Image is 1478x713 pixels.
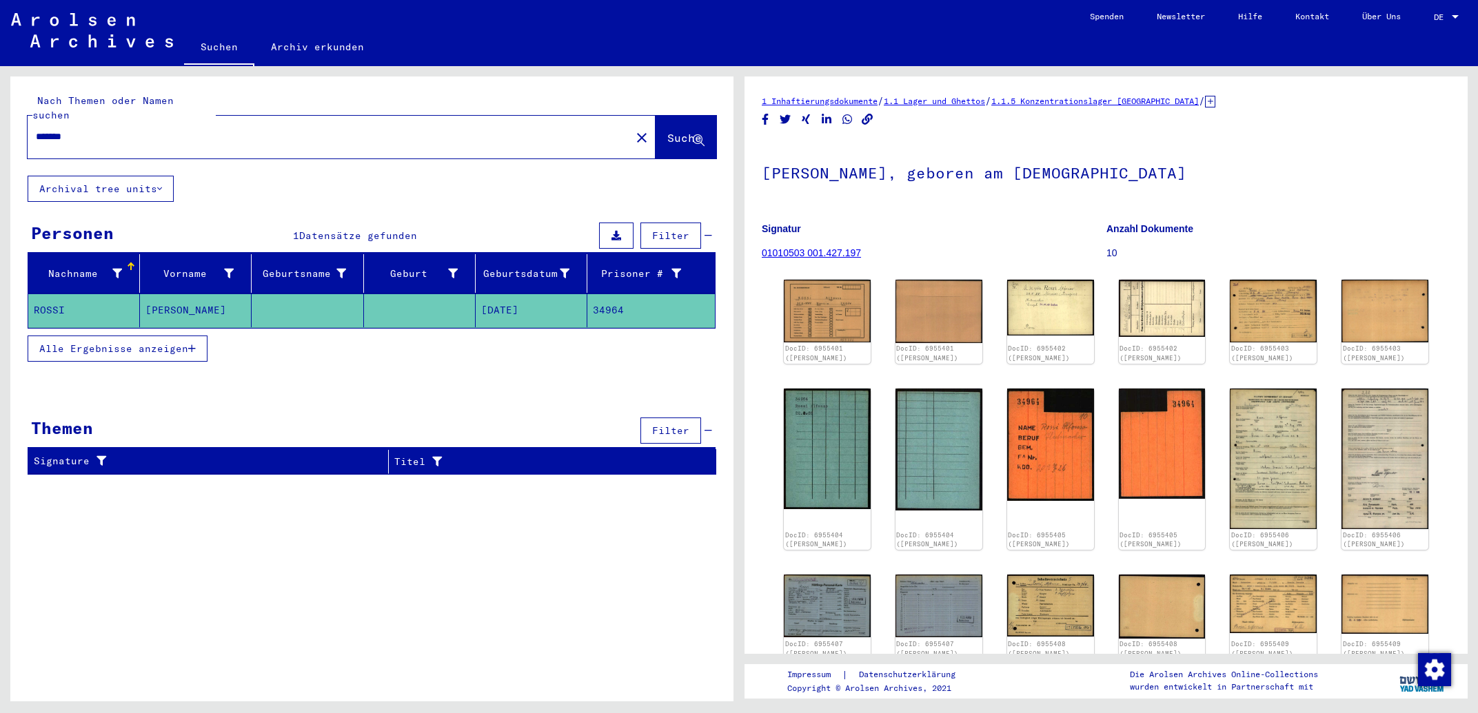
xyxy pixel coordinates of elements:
mat-cell: ROSSI [28,293,140,327]
img: 002.jpg [895,389,982,510]
img: Zustimmung ändern [1418,653,1451,686]
img: 001.jpg [1230,280,1317,342]
mat-label: Nach Themen oder Namen suchen [32,94,174,121]
a: DocID: 6955408 ([PERSON_NAME]) [1008,640,1070,657]
b: Signatur [762,223,801,234]
button: Filter [640,223,701,249]
button: Filter [640,417,701,444]
span: Alle Ergebnisse anzeigen [39,342,188,355]
a: DocID: 6955407 ([PERSON_NAME]) [785,640,847,657]
a: 1.1.5 Konzentrationslager [GEOGRAPHIC_DATA] [991,96,1199,106]
p: wurden entwickelt in Partnerschaft mit [1130,681,1318,693]
div: Themen [31,415,93,440]
mat-header-cell: Nachname [28,254,140,293]
button: Alle Ergebnisse anzeigen [28,335,207,362]
span: Datensätze gefunden [299,229,417,242]
img: 001.jpg [1007,280,1094,335]
button: Share on Twitter [778,111,793,128]
img: 002.jpg [1119,575,1206,639]
div: Geburt‏ [369,267,458,281]
img: 002.jpg [1119,280,1206,336]
div: Signature [34,454,378,468]
img: 001.jpg [1230,389,1317,529]
mat-header-cell: Prisoner # [587,254,715,293]
a: DocID: 6955407 ([PERSON_NAME]) [896,640,958,657]
span: / [985,94,991,107]
span: DE [1434,12,1449,22]
img: 001.jpg [784,389,871,509]
a: DocID: 6955403 ([PERSON_NAME]) [1343,344,1405,362]
img: 002.jpg [895,280,982,343]
button: Share on Xing [799,111,813,128]
mat-header-cell: Geburt‏ [364,254,476,293]
div: Prisoner # [593,262,698,285]
mat-icon: close [634,130,650,146]
p: Copyright © Arolsen Archives, 2021 [787,682,972,694]
span: 1 [293,229,299,242]
img: yv_logo.png [1397,663,1448,698]
button: Suche [656,116,716,158]
mat-cell: [DATE] [476,293,587,327]
div: Geburtsdatum [481,267,569,281]
a: DocID: 6955409 ([PERSON_NAME]) [1231,640,1293,657]
a: DocID: 6955404 ([PERSON_NAME]) [785,531,847,548]
div: Geburtsdatum [481,262,587,285]
div: Titel [394,451,702,473]
a: 1.1 Lager und Ghettos [884,96,985,106]
p: 10 [1106,246,1450,260]
div: Geburt‏ [369,262,475,285]
mat-cell: [PERSON_NAME] [140,293,252,327]
a: 01010503 001.427.197 [762,247,861,258]
button: Copy link [860,111,875,128]
img: 001.jpg [784,280,871,342]
a: DocID: 6955406 ([PERSON_NAME]) [1231,531,1293,548]
a: DocID: 6955403 ([PERSON_NAME]) [1231,344,1293,362]
div: | [787,668,972,682]
button: Share on LinkedIn [820,111,834,128]
a: DocID: 6955401 ([PERSON_NAME]) [785,344,847,362]
mat-cell: 34964 [587,293,715,327]
button: Clear [628,123,656,151]
div: Nachname [34,267,122,281]
a: DocID: 6955405 ([PERSON_NAME]) [1008,531,1070,548]
a: Archiv erkunden [254,30,381,63]
div: Geburtsname [257,262,363,285]
div: Nachname [34,262,139,285]
p: Die Arolsen Archives Online-Collections [1130,668,1318,681]
div: Personen [31,220,114,245]
img: 002.jpg [895,575,982,637]
mat-header-cell: Geburtsname [252,254,363,293]
img: 002.jpg [1342,575,1428,634]
div: Signature [34,451,392,473]
img: 001.jpg [1007,575,1094,637]
span: Filter [652,229,689,242]
div: Prisoner # [593,267,681,281]
img: 001.jpg [1007,389,1094,501]
a: DocID: 6955406 ([PERSON_NAME]) [1343,531,1405,548]
img: 001.jpg [784,575,871,637]
a: DocID: 6955404 ([PERSON_NAME]) [896,531,958,548]
mat-header-cell: Geburtsdatum [476,254,587,293]
h1: [PERSON_NAME], geboren am [DEMOGRAPHIC_DATA] [762,141,1450,202]
a: DocID: 6955409 ([PERSON_NAME]) [1343,640,1405,657]
a: DocID: 6955402 ([PERSON_NAME]) [1120,344,1182,362]
a: Suchen [184,30,254,66]
a: DocID: 6955401 ([PERSON_NAME]) [896,344,958,362]
a: Impressum [787,668,842,682]
div: Titel [394,455,689,469]
img: 002.jpg [1119,389,1206,499]
div: Zustimmung ändern [1417,652,1450,685]
mat-header-cell: Vorname [140,254,252,293]
a: DocID: 6955402 ([PERSON_NAME]) [1008,344,1070,362]
img: 001.jpg [1230,575,1317,633]
div: Vorname [145,262,251,285]
span: Filter [652,424,689,437]
img: 002.jpg [1342,389,1428,529]
img: Arolsen_neg.svg [11,13,173,48]
span: / [878,94,884,107]
button: Share on WhatsApp [840,111,855,128]
button: Archival tree units [28,176,174,202]
b: Anzahl Dokumente [1106,223,1193,234]
button: Share on Facebook [758,111,773,128]
a: DocID: 6955405 ([PERSON_NAME]) [1120,531,1182,548]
